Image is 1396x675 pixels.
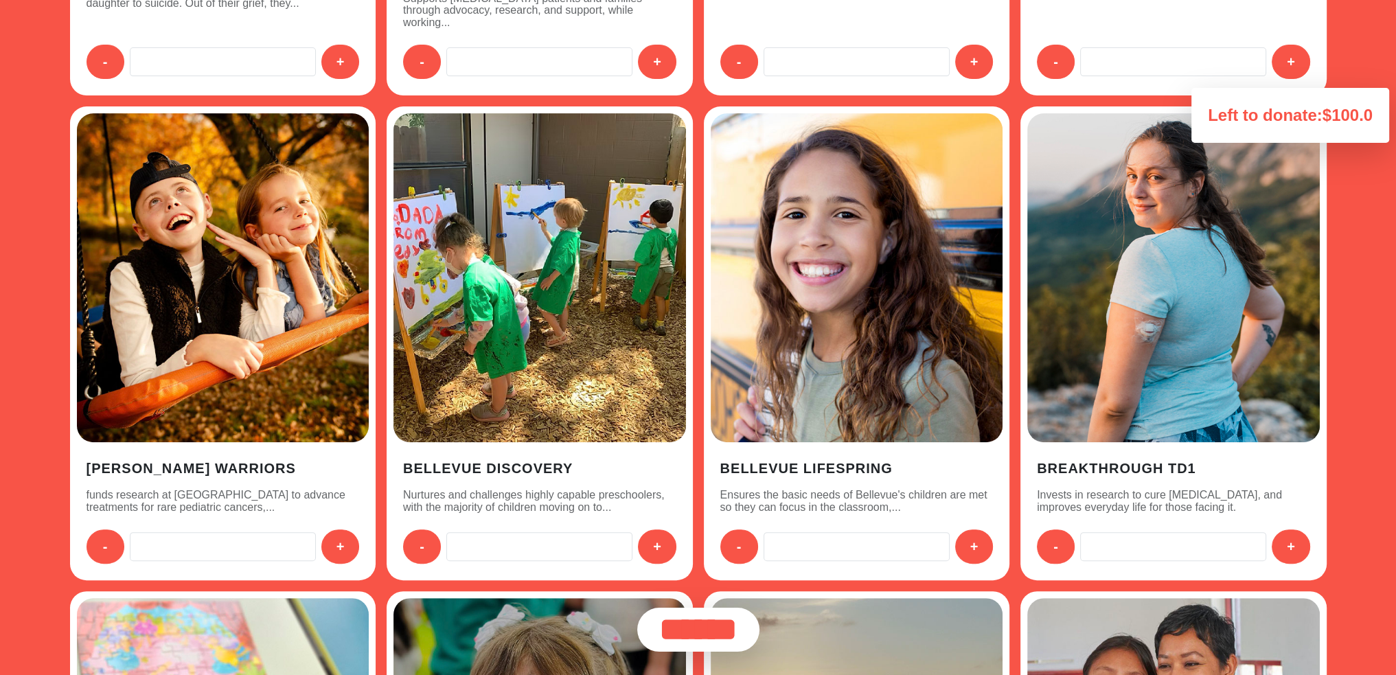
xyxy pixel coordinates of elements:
button: - [1037,529,1075,564]
img: 5ccf04bb-a8d4-492a-baf6-db7767ff8112.jpg [77,113,369,442]
p: funds research at [GEOGRAPHIC_DATA] to advance treatments for rare pediatric cancers,... [87,489,360,513]
button: + [1272,45,1309,79]
button: - [403,45,441,79]
button: + [955,45,993,79]
button: - [403,529,441,564]
button: + [638,45,676,79]
h3: [PERSON_NAME] Warriors [87,459,360,478]
button: + [321,45,359,79]
p: Ensures the basic needs of Bellevue's children are met so they can focus in the classroom,... [720,489,994,513]
img: 6aec04dd-8550-480b-ad40-48dc063fd07f.jpg [711,113,1003,442]
button: - [87,45,124,79]
button: + [955,529,993,564]
h3: Breakthrough TD1 [1037,459,1310,478]
button: + [638,529,676,564]
p: Invests in research to cure [MEDICAL_DATA], and improves everyday life for those facing it. [1037,489,1310,513]
h3: Bellevue Discovery [403,459,676,478]
button: - [720,529,758,564]
span: $100.0 [1323,106,1373,124]
div: Left to donate: [1191,88,1389,143]
p: Nurtures and challenges highly capable preschoolers, with the majority of children moving on to... [403,489,676,513]
button: - [720,45,758,79]
img: bf36ee3b-915c-4925-894f-26cc672e931b.jpg [1027,113,1320,442]
h3: Bellevue LifeSpring [720,459,994,478]
button: + [321,529,359,564]
button: + [1272,529,1309,564]
img: c4b9c9b4-8367-47ac-955c-c8cf8b7a7bb7.jpg [393,113,686,442]
button: - [1037,45,1075,79]
button: - [87,529,124,564]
